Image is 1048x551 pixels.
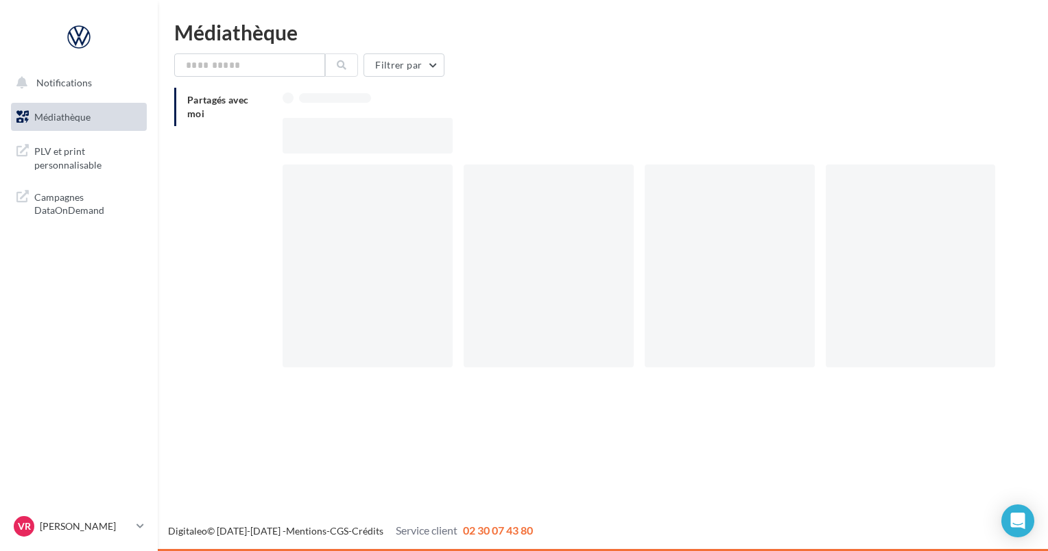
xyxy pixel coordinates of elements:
span: 02 30 07 43 80 [463,524,533,537]
a: Campagnes DataOnDemand [8,182,150,223]
div: Médiathèque [174,22,1032,42]
a: Médiathèque [8,103,150,132]
a: VR [PERSON_NAME] [11,513,147,539]
a: CGS [330,525,348,537]
span: Médiathèque [34,111,91,123]
p: [PERSON_NAME] [40,519,131,533]
a: Mentions [286,525,326,537]
div: Open Intercom Messenger [1001,504,1034,537]
span: VR [18,519,31,533]
button: Filtrer par [364,53,444,77]
button: Notifications [8,69,144,97]
span: Service client [396,524,457,537]
span: © [DATE]-[DATE] - - - [168,525,533,537]
a: PLV et print personnalisable [8,136,150,177]
a: Crédits [352,525,383,537]
span: PLV et print personnalisable [34,142,141,171]
a: Digitaleo [168,525,207,537]
span: Campagnes DataOnDemand [34,188,141,217]
span: Notifications [36,77,92,88]
span: Partagés avec moi [187,94,249,119]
